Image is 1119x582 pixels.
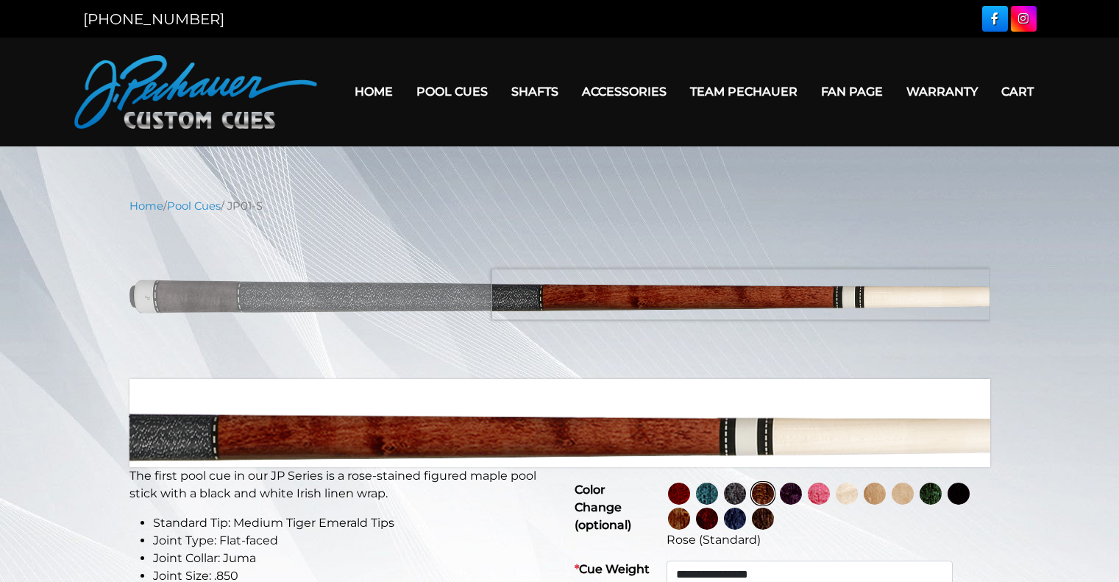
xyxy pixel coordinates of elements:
[895,73,990,110] a: Warranty
[343,73,405,110] a: Home
[990,73,1045,110] a: Cart
[752,508,774,530] img: Black Palm
[405,73,500,110] a: Pool Cues
[575,562,650,576] strong: Cue Weight
[129,198,990,214] nav: Breadcrumb
[74,55,317,129] img: Pechauer Custom Cues
[153,514,551,532] li: Standard Tip: Medium Tiger Emerald Tips
[808,483,830,505] img: Pink
[696,483,718,505] img: Turquoise
[780,483,802,505] img: Purple
[836,483,858,505] img: No Stain
[668,508,690,530] img: Chestnut
[575,483,631,532] strong: Color Change (optional)
[129,391,366,427] strong: JP01-S Pool Cue
[570,73,678,110] a: Accessories
[668,483,690,505] img: Wine
[752,483,774,505] img: Rose
[129,467,551,503] p: The first pool cue in our JP Series is a rose-stained figured maple pool stick with a black and w...
[696,508,718,530] img: Burgundy
[569,391,990,427] h1: JP01-S
[724,508,746,530] img: Blue
[809,73,895,110] a: Fan Page
[864,483,886,505] img: Natural
[948,483,970,505] img: Ebony
[500,73,570,110] a: Shafts
[129,199,163,213] a: Home
[153,550,551,567] li: Joint Collar: Juma
[920,483,942,505] img: Green
[83,10,224,28] a: [PHONE_NUMBER]
[667,531,984,549] div: Rose (Standard)
[892,483,914,505] img: Light Natural
[678,73,809,110] a: Team Pechauer
[129,441,461,458] strong: This Pechauer pool cue takes 6-8 weeks to ship.
[153,532,551,550] li: Joint Type: Flat-faced
[167,199,221,213] a: Pool Cues
[724,483,746,505] img: Smoke
[569,436,650,461] bdi: $370.00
